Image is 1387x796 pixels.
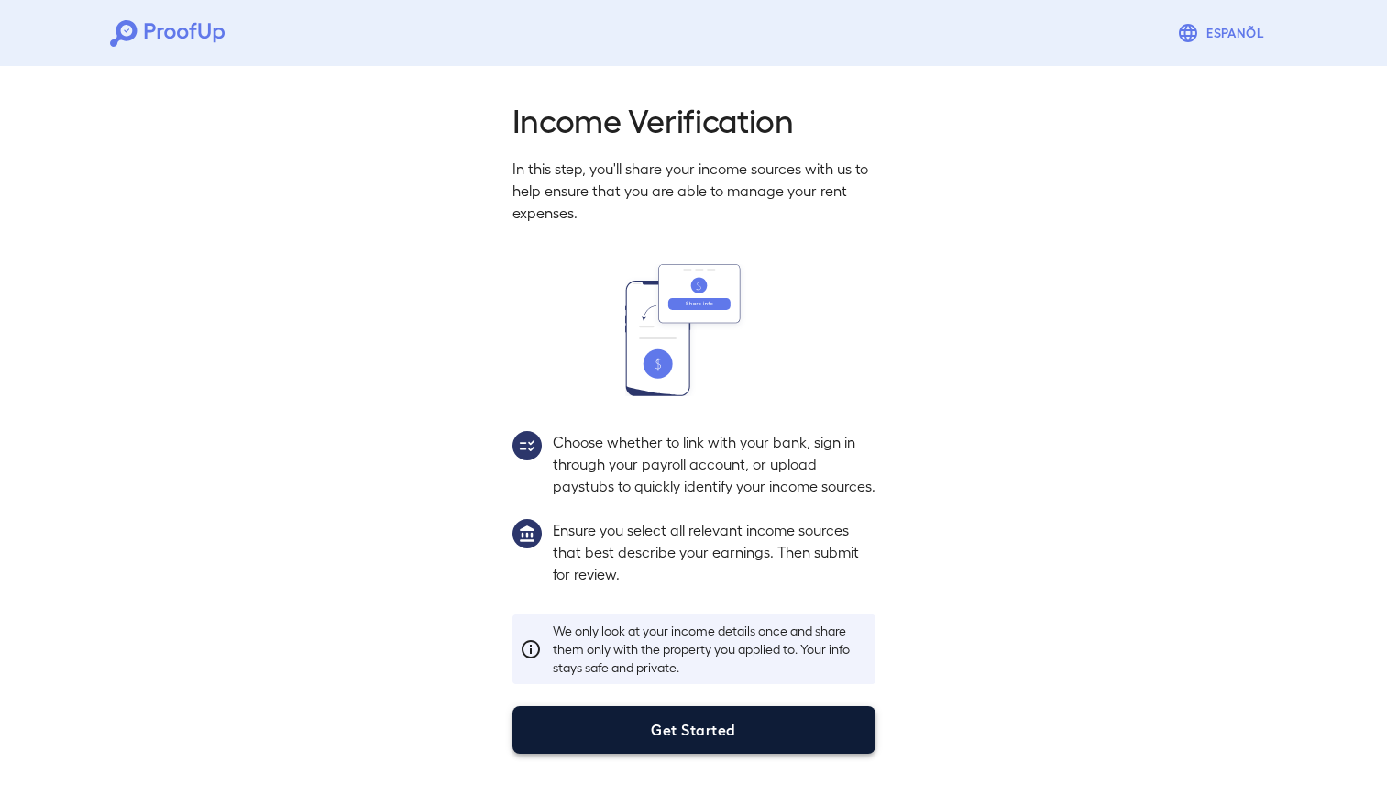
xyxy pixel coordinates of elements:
p: We only look at your income details once and share them only with the property you applied to. Yo... [553,622,868,677]
button: Get Started [512,706,875,754]
img: group1.svg [512,519,542,548]
button: Espanõl [1170,15,1277,51]
p: Ensure you select all relevant income sources that best describe your earnings. Then submit for r... [553,519,875,585]
p: Choose whether to link with your bank, sign in through your payroll account, or upload paystubs t... [553,431,875,497]
img: group2.svg [512,431,542,460]
p: In this step, you'll share your income sources with us to help ensure that you are able to manage... [512,158,875,224]
img: transfer_money.svg [625,264,763,396]
h2: Income Verification [512,99,875,139]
